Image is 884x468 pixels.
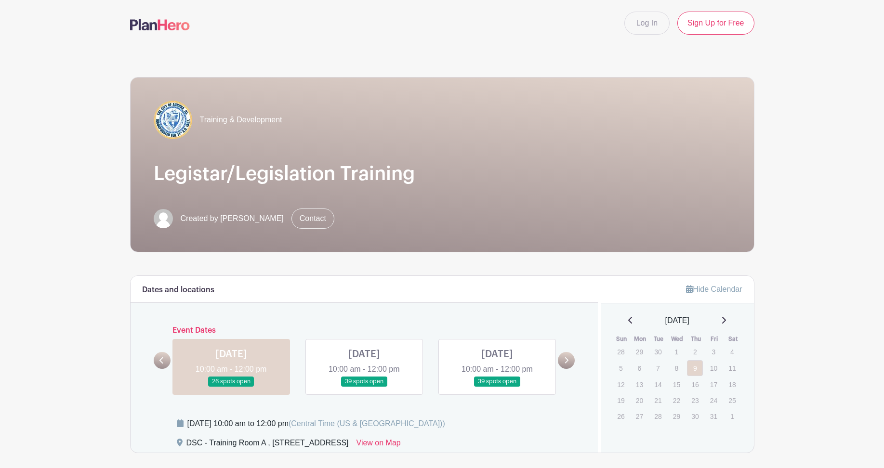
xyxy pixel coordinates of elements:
p: 30 [650,344,666,359]
span: [DATE] [665,315,689,326]
h6: Event Dates [171,326,558,335]
th: Wed [668,334,687,344]
a: 9 [687,360,703,376]
img: logo-507f7623f17ff9eddc593b1ce0a138ce2505c220e1c5a4e2b4648c50719b7d32.svg [130,19,190,30]
span: Created by [PERSON_NAME] [181,213,284,224]
a: Hide Calendar [686,285,742,293]
div: [DATE] 10:00 am to 12:00 pm [187,418,445,429]
h1: Legistar/Legislation Training [154,162,731,185]
p: 31 [706,409,722,424]
p: 3 [706,344,722,359]
th: Fri [705,334,724,344]
p: 18 [724,377,740,392]
th: Mon [631,334,650,344]
p: 1 [724,409,740,424]
p: 21 [650,393,666,408]
p: 5 [613,361,629,376]
p: 13 [632,377,647,392]
p: 22 [669,393,685,408]
p: 11 [724,361,740,376]
div: DSC - Training Room A , [STREET_ADDRESS] [186,437,349,453]
th: Thu [686,334,705,344]
a: Contact [291,208,334,229]
p: 12 [613,377,629,392]
p: 14 [650,377,666,392]
p: 7 [650,361,666,376]
p: 17 [706,377,722,392]
p: 28 [613,344,629,359]
th: Tue [649,334,668,344]
p: 27 [632,409,647,424]
p: 24 [706,393,722,408]
th: Sat [724,334,742,344]
p: 25 [724,393,740,408]
th: Sun [612,334,631,344]
p: 4 [724,344,740,359]
a: Sign Up for Free [677,12,754,35]
p: 15 [669,377,685,392]
a: View on Map [356,437,401,453]
p: 29 [632,344,647,359]
p: 1 [669,344,685,359]
p: 8 [669,361,685,376]
p: 10 [706,361,722,376]
img: COA%20logo%20(2).jpg [154,101,192,139]
a: Log In [624,12,670,35]
p: 2 [687,344,703,359]
span: (Central Time (US & [GEOGRAPHIC_DATA])) [289,419,445,428]
p: 29 [669,409,685,424]
p: 6 [632,361,647,376]
p: 16 [687,377,703,392]
p: 28 [650,409,666,424]
p: 20 [632,393,647,408]
img: default-ce2991bfa6775e67f084385cd625a349d9dcbb7a52a09fb2fda1e96e2d18dcdb.png [154,209,173,228]
p: 19 [613,393,629,408]
span: Training & Development [200,114,282,126]
p: 26 [613,409,629,424]
p: 30 [687,409,703,424]
p: 23 [687,393,703,408]
h6: Dates and locations [142,286,214,295]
